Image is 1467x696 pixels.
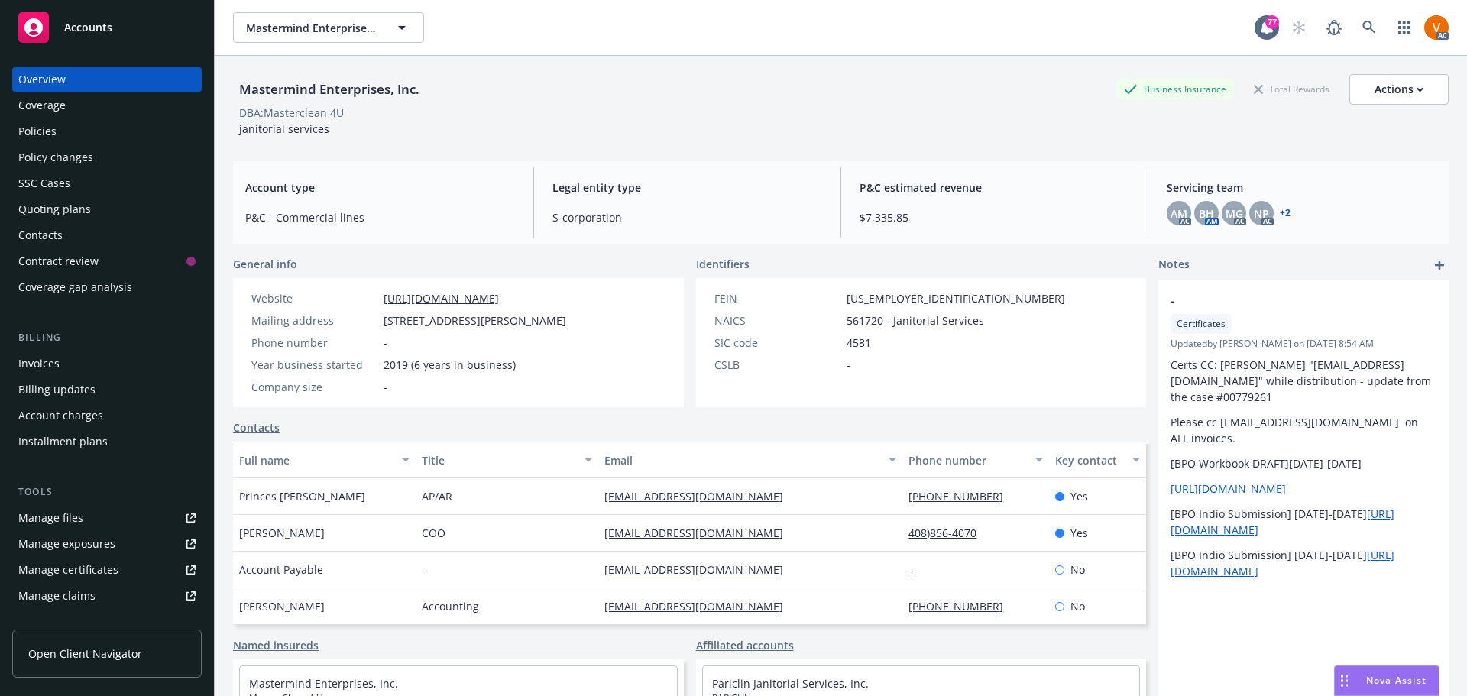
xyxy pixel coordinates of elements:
a: Manage BORs [12,610,202,634]
span: AP/AR [422,488,452,504]
div: Phone number [251,335,377,351]
div: SSC Cases [18,171,70,196]
button: Full name [233,442,416,478]
a: Manage certificates [12,558,202,582]
a: - [908,562,925,577]
a: [PHONE_NUMBER] [908,599,1015,613]
div: Manage certificates [18,558,118,582]
span: - [847,357,850,373]
div: Account charges [18,403,103,428]
div: Contract review [18,249,99,274]
button: Phone number [902,442,1048,478]
span: Open Client Navigator [28,646,142,662]
p: [BPO Indio Submission] [DATE]-[DATE] [1171,506,1436,538]
div: Coverage [18,93,66,118]
div: Phone number [908,452,1025,468]
a: add [1430,256,1449,274]
p: Certs CC: [PERSON_NAME] "[EMAIL_ADDRESS][DOMAIN_NAME]" while distribution - update from the case ... [1171,357,1436,405]
span: [PERSON_NAME] [239,525,325,541]
span: Yes [1070,525,1088,541]
span: No [1070,598,1085,614]
span: [PERSON_NAME] [239,598,325,614]
span: Yes [1070,488,1088,504]
div: Key contact [1055,452,1123,468]
a: Named insureds [233,637,319,653]
div: Manage exposures [18,532,115,556]
span: COO [422,525,445,541]
a: Policies [12,119,202,144]
a: Report a Bug [1319,12,1349,43]
img: photo [1424,15,1449,40]
span: - [422,562,426,578]
a: SSC Cases [12,171,202,196]
a: Manage files [12,506,202,530]
div: Manage claims [18,584,96,608]
span: Account type [245,180,515,196]
a: Invoices [12,351,202,376]
div: NAICS [714,312,840,329]
span: General info [233,256,297,272]
div: Year business started [251,357,377,373]
div: Business Insurance [1116,79,1234,99]
a: Pariclin Janitorial Services, Inc. [712,676,869,691]
span: Nova Assist [1366,674,1427,687]
a: Contacts [233,419,280,435]
a: [EMAIL_ADDRESS][DOMAIN_NAME] [604,526,795,540]
div: Mastermind Enterprises, Inc. [233,79,426,99]
a: Installment plans [12,429,202,454]
span: - [1171,293,1397,309]
div: Quoting plans [18,197,91,222]
span: Legal entity type [552,180,822,196]
span: Mastermind Enterprises, Inc. [246,20,378,36]
div: Invoices [18,351,60,376]
div: Company size [251,379,377,395]
a: Manage exposures [12,532,202,556]
p: Please cc [EMAIL_ADDRESS][DOMAIN_NAME] on ALL invoices. [1171,414,1436,446]
a: Account charges [12,403,202,428]
span: Notes [1158,256,1190,274]
span: BH [1199,206,1214,222]
span: $7,335.85 [860,209,1129,225]
div: Policy changes [18,145,93,170]
div: Website [251,290,377,306]
div: Mailing address [251,312,377,329]
button: Email [598,442,902,478]
div: Actions [1375,75,1423,104]
span: Accounting [422,598,479,614]
a: Affiliated accounts [696,637,794,653]
a: Policy changes [12,145,202,170]
a: Mastermind Enterprises, Inc. [249,676,398,691]
a: Contract review [12,249,202,274]
a: Switch app [1389,12,1420,43]
span: Updated by [PERSON_NAME] on [DATE] 8:54 AM [1171,337,1436,351]
span: [US_EMPLOYER_IDENTIFICATION_NUMBER] [847,290,1065,306]
span: [STREET_ADDRESS][PERSON_NAME] [384,312,566,329]
a: [EMAIL_ADDRESS][DOMAIN_NAME] [604,562,795,577]
div: Installment plans [18,429,108,454]
div: Full name [239,452,393,468]
a: Manage claims [12,584,202,608]
a: 408)856-4070 [908,526,989,540]
div: Policies [18,119,57,144]
span: Accounts [64,21,112,34]
div: Manage BORs [18,610,90,634]
a: [EMAIL_ADDRESS][DOMAIN_NAME] [604,599,795,613]
span: Certificates [1177,317,1226,331]
a: Coverage [12,93,202,118]
div: Billing updates [18,377,96,402]
p: [BPO Workbook DRAFT][DATE]-[DATE] [1171,455,1436,471]
a: Quoting plans [12,197,202,222]
a: Contacts [12,223,202,248]
span: P&C - Commercial lines [245,209,515,225]
button: Key contact [1049,442,1146,478]
span: AM [1171,206,1187,222]
a: [PHONE_NUMBER] [908,489,1015,503]
div: Tools [12,484,202,500]
div: CSLB [714,357,840,373]
a: Search [1354,12,1384,43]
span: 561720 - Janitorial Services [847,312,984,329]
div: -CertificatesUpdatedby [PERSON_NAME] on [DATE] 8:54 AMCerts CC: [PERSON_NAME] "[EMAIL_ADDRESS][DO... [1158,280,1449,591]
div: Contacts [18,223,63,248]
div: FEIN [714,290,840,306]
